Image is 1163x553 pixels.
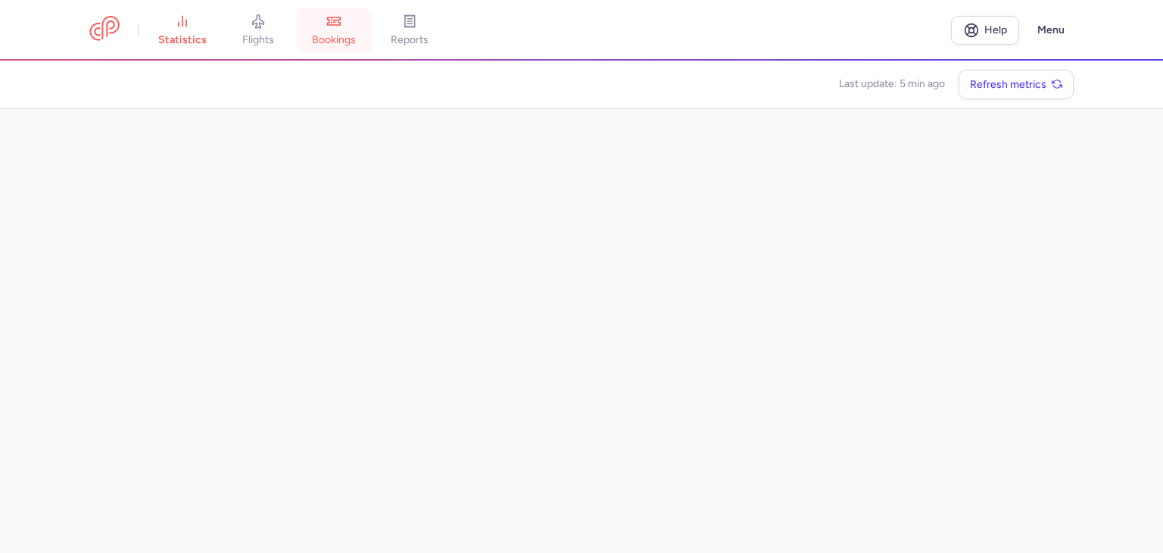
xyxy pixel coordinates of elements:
[145,14,220,47] a: statistics
[372,14,447,47] a: reports
[984,24,1007,36] span: Help
[242,33,274,47] span: flights
[89,16,120,44] a: CitizenPlane red outlined logo
[391,33,429,47] span: reports
[970,79,1046,90] span: Refresh metrics
[951,16,1019,45] a: Help
[959,70,1074,99] button: Refresh metrics
[839,77,945,92] time: Last update: 5 min ago
[220,14,296,47] a: flights
[312,33,356,47] span: bookings
[1028,16,1074,45] button: Menu
[158,33,207,47] span: statistics
[296,14,372,47] a: bookings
